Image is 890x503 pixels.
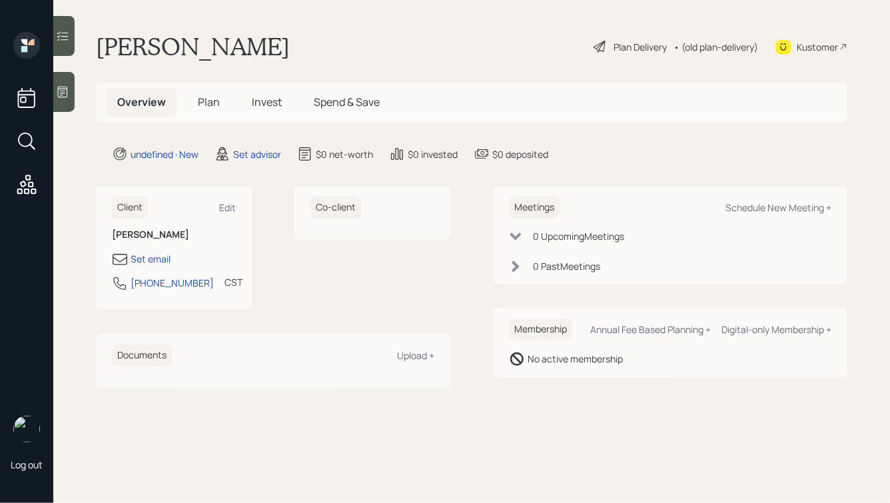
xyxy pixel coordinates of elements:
div: 0 Past Meeting s [533,259,600,273]
span: Overview [117,95,166,109]
span: Plan [198,95,220,109]
div: Schedule New Meeting + [725,201,831,214]
div: [PHONE_NUMBER] [131,276,214,290]
div: Set advisor [233,147,281,161]
div: undefined · New [131,147,199,161]
div: • (old plan-delivery) [673,40,758,54]
div: $0 invested [408,147,458,161]
h6: Documents [112,344,172,366]
h1: [PERSON_NAME] [96,32,290,61]
img: hunter_neumayer.jpg [13,416,40,442]
h6: Membership [509,318,572,340]
div: Log out [11,458,43,471]
div: Plan Delivery [614,40,667,54]
h6: [PERSON_NAME] [112,229,236,241]
div: Digital-only Membership + [721,323,831,336]
div: 0 Upcoming Meeting s [533,229,624,243]
h6: Co-client [310,197,361,219]
span: Spend & Save [314,95,380,109]
div: Upload + [397,349,434,362]
div: Kustomer [797,40,838,54]
div: No active membership [528,352,623,366]
div: Edit [219,201,236,214]
div: Annual Fee Based Planning + [590,323,711,336]
div: $0 deposited [492,147,548,161]
div: $0 net-worth [316,147,373,161]
div: Set email [131,252,171,266]
div: CST [224,275,242,289]
span: Invest [252,95,282,109]
h6: Client [112,197,148,219]
h6: Meetings [509,197,560,219]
